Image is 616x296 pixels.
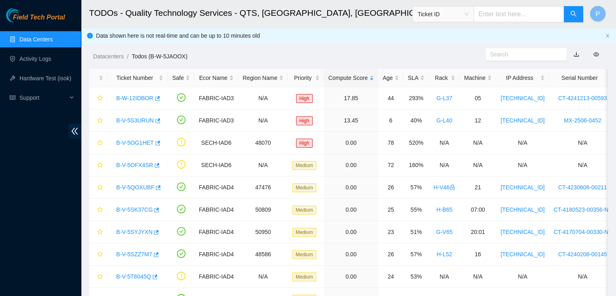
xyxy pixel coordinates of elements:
td: SECH-IAD6 [194,132,238,154]
span: star [97,207,103,213]
span: High [296,94,313,103]
span: exclamation-circle [177,160,185,169]
span: lock [450,184,455,190]
td: 55% [403,199,429,221]
button: close [605,33,610,39]
span: star [97,140,103,146]
span: star [97,229,103,236]
td: 26 [378,176,403,199]
span: Medium [292,206,316,214]
span: exclamation-circle [177,272,185,280]
td: FABRIC-IAD4 [194,199,238,221]
span: High [296,139,313,148]
span: check-circle [177,227,185,236]
a: Hardware Test (isok) [19,75,71,82]
td: FABRIC-IAD4 [194,266,238,288]
span: check-circle [177,182,185,191]
td: 26 [378,243,403,266]
a: B-V-5S3URUN [116,117,154,124]
span: Ticket ID [418,8,469,20]
span: check-circle [177,116,185,124]
a: Data Centers [19,36,53,43]
td: 0.00 [324,132,378,154]
td: 57% [403,176,429,199]
span: star [97,274,103,280]
button: star [94,225,103,238]
td: 20:01 [460,221,496,243]
td: 44 [378,87,403,109]
a: Todos (B-W-5JAOOX) [132,53,187,60]
span: star [97,251,103,258]
a: B-V-5QOXUBF [116,184,154,191]
td: 13.45 [324,109,378,132]
a: B-V-5SZZ7M7 [116,251,152,257]
td: 51% [403,221,429,243]
td: 23 [378,221,403,243]
td: N/A [460,154,496,176]
span: check-circle [177,249,185,258]
td: 48070 [238,132,288,154]
td: FABRIC-IAD3 [194,87,238,109]
a: CT-4180523-00356-N0 [554,206,612,213]
td: N/A [429,154,460,176]
a: G-V65 [436,229,452,235]
button: star [94,136,103,149]
span: / [127,53,128,60]
button: star [94,114,103,127]
td: 48586 [238,243,288,266]
td: 0.00 [324,199,378,221]
input: Search [490,50,556,59]
td: 24 [378,266,403,288]
a: [TECHNICAL_ID] [501,184,545,191]
span: star [97,162,103,169]
a: B-V-5SK37CG [116,206,153,213]
td: N/A [238,87,288,109]
button: search [564,6,583,22]
td: FABRIC-IAD3 [194,109,238,132]
td: 40% [403,109,429,132]
a: B-W-12IDBOR [116,95,153,101]
td: 0.00 [324,154,378,176]
a: B-V-5SYJYXN [116,229,152,235]
td: 6 [378,109,403,132]
td: 16 [460,243,496,266]
input: Enter text here... [473,6,564,22]
button: star [94,248,103,261]
span: check-circle [177,205,185,213]
a: G-L40 [437,117,452,124]
a: Activity Logs [19,56,51,62]
td: 07:00 [460,199,496,221]
a: [TECHNICAL_ID] [501,95,545,101]
span: P [596,9,600,19]
span: Medium [292,250,316,259]
button: star [94,159,103,172]
td: FABRIC-IAD4 [194,176,238,199]
td: 57% [403,243,429,266]
td: 293% [403,87,429,109]
a: CT-4240208-00145 [558,251,607,257]
span: Medium [292,161,316,170]
a: [TECHNICAL_ID] [501,229,545,235]
td: 520% [403,132,429,154]
span: check-circle [177,93,185,102]
td: N/A [460,132,496,154]
a: Akamai TechnologiesField Tech Portal [6,15,65,25]
td: 0.00 [324,176,378,199]
td: N/A [429,132,460,154]
span: star [97,118,103,124]
td: 53% [403,266,429,288]
td: N/A [496,154,549,176]
td: FABRIC-IAD4 [194,243,238,266]
a: [TECHNICAL_ID] [501,117,545,124]
td: 12 [460,109,496,132]
a: G-L37 [437,95,452,101]
span: search [570,11,577,18]
td: N/A [496,266,549,288]
span: Medium [292,228,316,237]
button: star [94,92,103,105]
a: H-B65 [436,206,452,213]
a: CT-4170704-00330-N1 [554,229,612,235]
td: N/A [238,109,288,132]
td: N/A [460,266,496,288]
